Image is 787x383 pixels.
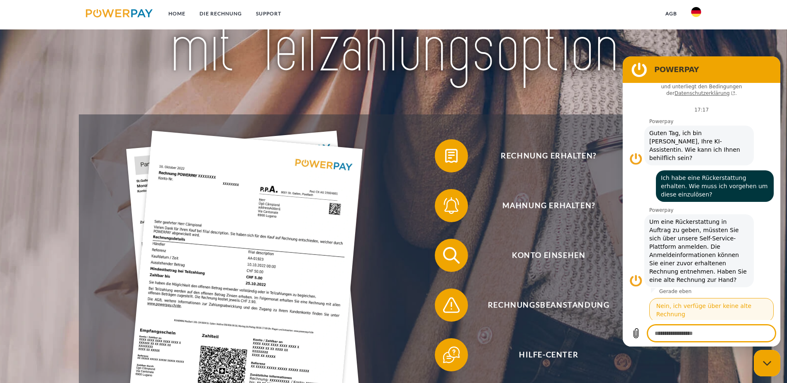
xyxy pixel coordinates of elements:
a: Home [161,6,192,21]
span: Hilfe-Center [447,338,650,371]
button: Konto einsehen [435,239,651,272]
button: Rechnung erhalten? [435,139,651,172]
img: logo-powerpay.svg [86,9,153,17]
span: Konto einsehen [447,239,650,272]
button: Rechnungsbeanstandung [435,288,651,322]
span: Rechnungsbeanstandung [447,288,650,322]
img: de [691,7,701,17]
img: qb_search.svg [441,245,462,266]
span: Mahnung erhalten? [447,189,650,222]
span: Rechnung erhalten? [447,139,650,172]
a: DIE RECHNUNG [192,6,249,21]
img: qb_bell.svg [441,195,462,216]
iframe: Messaging-Fenster [623,56,780,347]
button: Hilfe-Center [435,338,651,371]
a: agb [658,6,684,21]
iframe: Schaltfläche zum Öffnen des Messaging-Fensters; Konversation läuft [754,350,780,376]
img: qb_help.svg [441,344,462,365]
img: qb_bill.svg [441,145,462,166]
button: Mahnung erhalten? [435,189,651,222]
a: SUPPORT [249,6,288,21]
img: qb_warning.svg [441,295,462,315]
